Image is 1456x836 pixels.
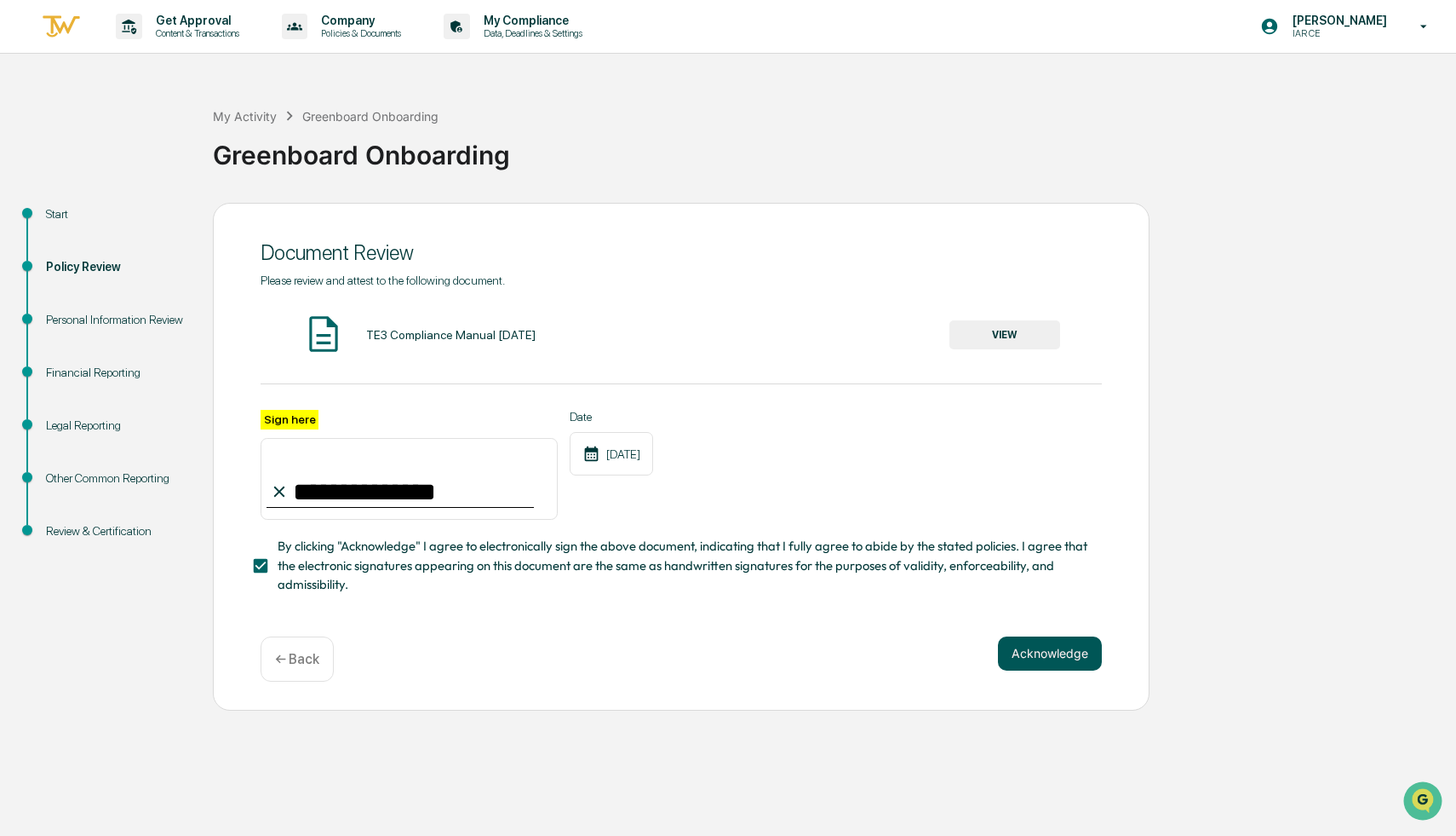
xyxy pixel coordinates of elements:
div: Greenboard Onboarding [302,109,439,124]
button: Start new chat [289,135,310,156]
label: Sign here [261,410,318,430]
div: Policy Review [46,258,186,276]
div: Start new chat [58,130,279,147]
p: My Compliance [470,14,591,27]
div: Document Review [261,240,1102,265]
div: Start [46,205,186,223]
div: We're available if you need us! [58,147,215,161]
button: VIEW [949,320,1060,349]
a: 🗄️Attestations [117,208,218,239]
div: Other Common Reporting [46,470,186,487]
div: Personal Information Review [46,311,186,329]
p: Data, Deadlines & Settings [470,27,591,39]
p: Policies & Documents [307,27,410,39]
span: Please review and attest to the following document. [261,274,505,287]
span: Attestations [140,215,211,232]
a: 🖐️Preclearance [10,208,117,239]
button: Acknowledge [998,637,1102,671]
img: logo [41,13,82,41]
label: Date [570,410,653,424]
div: Review & Certification [46,522,186,540]
div: TE3 Compliance Manual [DATE] [366,328,536,342]
a: Powered byPylon [120,288,206,302]
span: Data Lookup [34,247,107,264]
div: Financial Reporting [46,364,186,382]
img: 1746055101610-c473b297-6a78-478c-a979-82029cc54cd1 [17,130,48,161]
span: By clicking "Acknowledge" I agree to electronically sign the above document, indicating that I fu... [278,537,1088,594]
p: ← Back [275,651,319,667]
div: 🖐️ [17,216,31,230]
span: Pylon [169,289,206,302]
p: IAR CE [1279,27,1396,39]
div: [DATE] [570,432,653,476]
span: Preclearance [34,215,110,232]
img: Document Icon [302,313,345,355]
p: [PERSON_NAME] [1279,14,1396,27]
iframe: Open customer support [1402,780,1447,826]
div: Legal Reporting [46,417,186,435]
div: 🔎 [17,249,31,262]
div: My Activity [213,109,277,124]
a: 🔎Data Lookup [10,240,114,271]
div: 🗄️ [123,216,137,230]
p: Company [307,14,410,27]
div: Greenboard Onboarding [213,126,1447,170]
p: Content & Transactions [142,27,248,39]
p: How can we help? [17,36,310,63]
p: Get Approval [142,14,248,27]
